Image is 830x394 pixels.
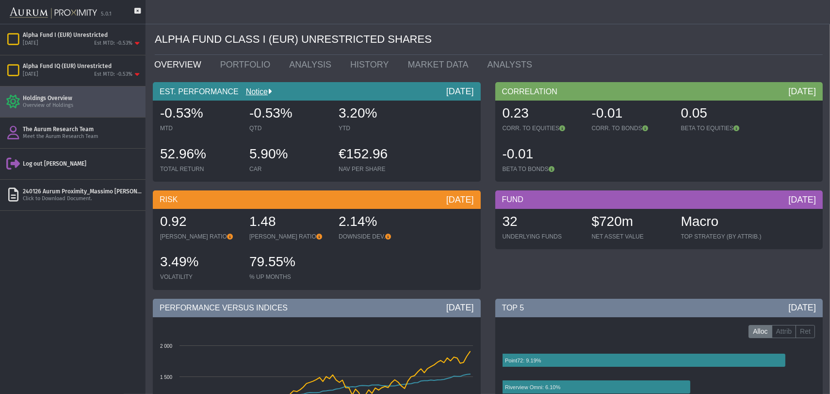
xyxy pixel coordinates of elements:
div: VOLATILITY [160,273,240,281]
div: 5.0.1 [101,11,112,18]
div: €152.96 [339,145,418,165]
text: Riverview Omni: 6.10% [505,384,561,390]
div: 52.96% [160,145,240,165]
div: Meet the Aurum Research Team [23,133,142,140]
div: CAR [249,165,329,173]
label: Ret [796,325,815,339]
div: [PERSON_NAME] RATIO [160,233,240,240]
div: [DATE] [446,86,474,97]
div: [DATE] [788,86,816,97]
label: Alloc [749,325,772,339]
div: ALPHA FUND CLASS I (EUR) UNRESTRICTED SHARES [155,24,823,55]
a: ANALYSIS [282,55,343,74]
div: 79.55% [249,253,329,273]
div: QTD [249,124,329,132]
div: % UP MONTHS [249,273,329,281]
a: HISTORY [343,55,400,74]
div: Holdings Overview [23,94,142,102]
div: TOP 5 [495,299,823,317]
div: Click to Download Document. [23,195,142,203]
div: [DATE] [23,71,38,78]
div: [DATE] [788,194,816,206]
div: RISK [153,190,481,209]
div: DOWNSIDE DEV. [339,233,418,240]
span: -0.53% [160,105,203,120]
div: TOP STRATEGY (BY ATTRIB.) [681,233,762,240]
div: [PERSON_NAME] RATIO [249,233,329,240]
div: 0.92 [160,212,240,233]
div: 3.49% [160,253,240,273]
div: YTD [339,124,418,132]
a: Notice [239,87,268,96]
div: CORR. TO EQUITIES [503,124,582,132]
text: 1 500 [160,375,172,380]
div: -0.01 [592,104,671,124]
a: OVERVIEW [147,55,213,74]
div: The Aurum Research Team [23,125,142,133]
div: Alpha Fund IQ (EUR) Unrestricted [23,62,142,70]
div: Est MTD: -0.53% [94,40,132,47]
div: CORRELATION [495,82,823,101]
span: -0.53% [249,105,293,120]
div: NAV PER SHARE [339,165,418,173]
div: -0.01 [503,145,582,165]
div: 0.05 [681,104,761,124]
div: [DATE] [446,302,474,313]
a: ANALYSTS [480,55,544,74]
div: MTD [160,124,240,132]
div: [DATE] [446,194,474,206]
div: Est MTD: -0.53% [94,71,132,78]
div: 2.14% [339,212,418,233]
div: Notice [239,86,272,97]
text: Point72: 9.19% [505,358,541,363]
div: 32 [503,212,582,233]
div: Alpha Fund I (EUR) Unrestricted [23,31,142,39]
div: Overview of Holdings [23,102,142,109]
div: [DATE] [788,302,816,313]
div: UNDERLYING FUNDS [503,233,582,240]
a: PORTFOLIO [213,55,282,74]
div: 240126 Aurum Proximity_Massimo [PERSON_NAME].pdf [23,188,142,195]
label: Attrib [772,325,797,339]
span: 0.23 [503,105,529,120]
div: 3.20% [339,104,418,124]
a: MARKET DATA [400,55,480,74]
div: EST. PERFORMANCE [153,82,481,101]
div: FUND [495,190,823,209]
div: [DATE] [23,40,38,47]
div: NET ASSET VALUE [592,233,671,240]
div: 5.90% [249,145,329,165]
div: CORR. TO BONDS [592,124,671,132]
div: $720m [592,212,671,233]
div: BETA TO BONDS [503,165,582,173]
div: 1.48 [249,212,329,233]
div: TOTAL RETURN [160,165,240,173]
div: Log out [PERSON_NAME] [23,160,142,168]
div: Macro [681,212,762,233]
div: PERFORMANCE VERSUS INDICES [153,299,481,317]
div: BETA TO EQUITIES [681,124,761,132]
text: 2 000 [160,343,172,349]
img: Aurum-Proximity%20white.svg [10,2,97,24]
